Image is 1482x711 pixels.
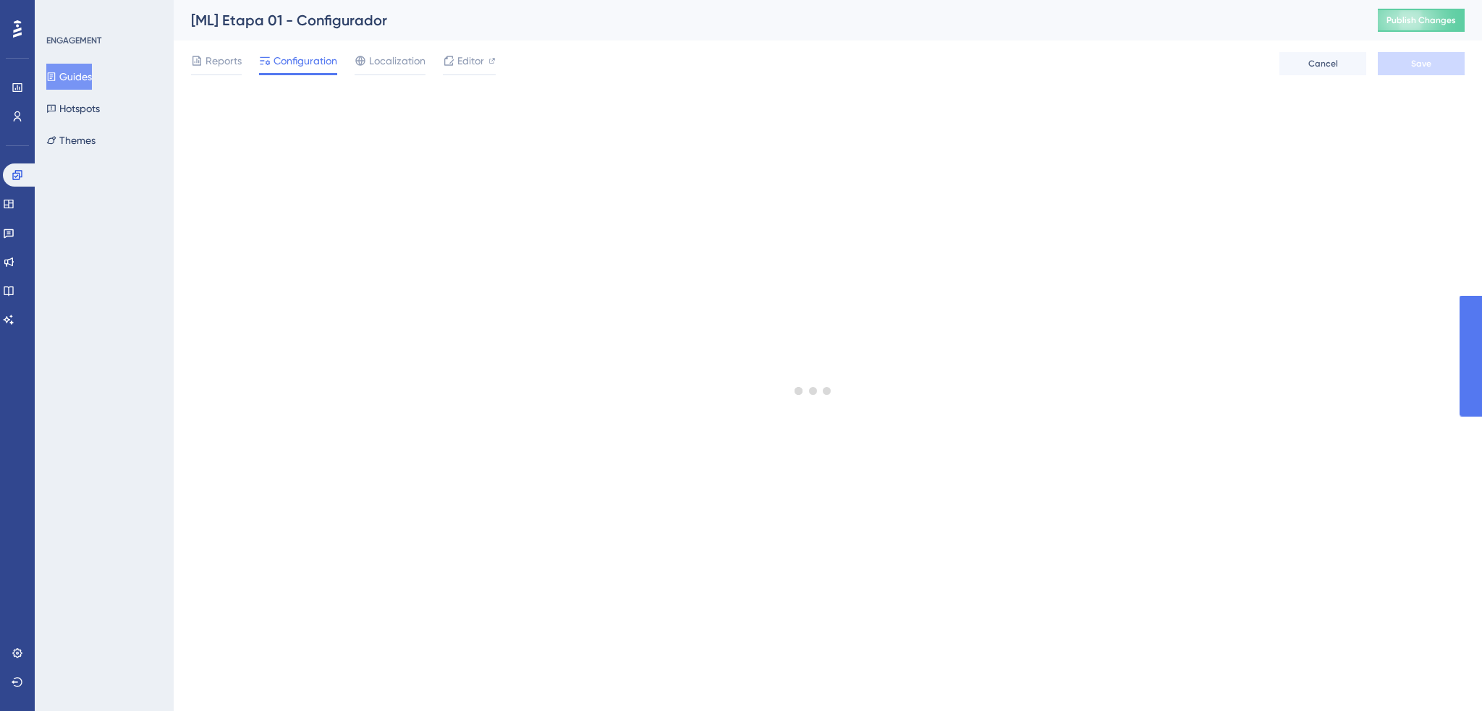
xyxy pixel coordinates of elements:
span: Save [1411,58,1431,69]
span: Publish Changes [1386,14,1456,26]
span: Cancel [1308,58,1338,69]
div: ENGAGEMENT [46,35,101,46]
button: Hotspots [46,95,100,122]
button: Publish Changes [1378,9,1465,32]
div: [ML] Etapa 01 - Configurador [191,10,1342,30]
button: Guides [46,64,92,90]
button: Save [1378,52,1465,75]
iframe: UserGuiding AI Assistant Launcher [1421,654,1465,697]
span: Editor [457,52,484,69]
span: Reports [206,52,242,69]
span: Localization [369,52,425,69]
button: Cancel [1279,52,1366,75]
button: Themes [46,127,96,153]
span: Configuration [274,52,337,69]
